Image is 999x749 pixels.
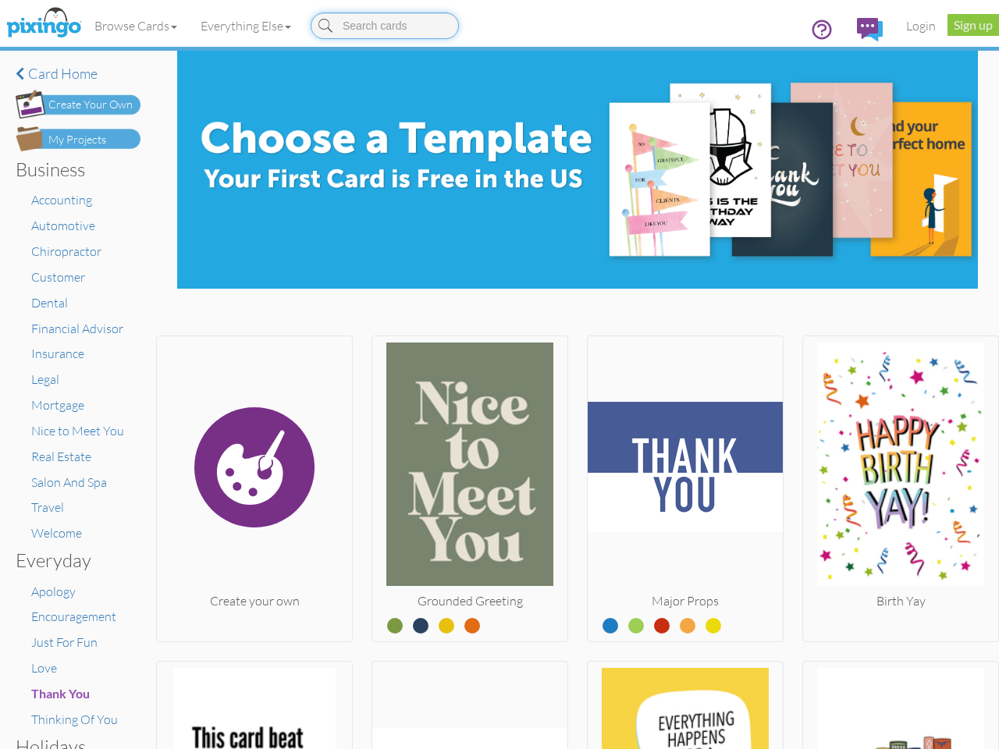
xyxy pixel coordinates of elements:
[16,90,140,119] img: create-own-button.png
[31,423,124,438] a: Nice to Meet You
[998,748,999,749] iframe: Chat
[157,592,352,610] div: Create your own
[31,269,85,285] a: Customer
[372,343,567,592] img: 20250527-043541-0b2d8b8e4674-250.jpg
[372,592,567,610] div: Grounded Greeting
[31,712,118,727] a: Thinking Of You
[31,686,90,701] span: Thank You
[31,243,101,259] a: Chiropractor
[157,343,352,592] img: create.svg
[894,6,947,45] a: Login
[16,159,129,179] h3: Business
[31,449,91,464] a: Real Estate
[31,371,59,387] a: Legal
[31,321,123,336] a: Financial Advisor
[16,126,140,151] img: my-projects-button.png
[803,343,998,592] img: 20250828-163716-8d2042864239-250.jpg
[31,499,64,515] a: Travel
[83,6,189,45] a: Browse Cards
[31,634,98,650] a: Just For Fun
[31,192,92,208] a: Accounting
[189,6,303,45] a: Everything Else
[177,51,978,289] img: e8896c0d-71ea-4978-9834-e4f545c8bf84.jpg
[31,660,57,676] a: Love
[31,525,82,541] a: Welcome
[2,4,85,43] img: pixingo logo
[31,584,76,599] a: Apology
[947,14,999,36] a: Sign up
[31,295,68,311] a: Dental
[803,592,998,610] div: Birth Yay
[48,132,106,148] div: My Projects
[31,346,84,361] a: Insurance
[31,218,95,233] a: Automotive
[16,66,140,82] a: Card home
[16,550,129,570] h3: Everyday
[588,592,783,610] div: Major Props
[31,686,90,701] a: Thank You
[311,12,459,39] input: Search cards
[857,18,883,41] img: comments.svg
[31,474,107,490] a: Salon And Spa
[48,97,133,113] div: Create Your Own
[31,397,84,413] a: Mortgage
[588,343,783,592] img: 20250716-161921-cab435a0583f-250.jpg
[31,609,116,624] a: Encouragement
